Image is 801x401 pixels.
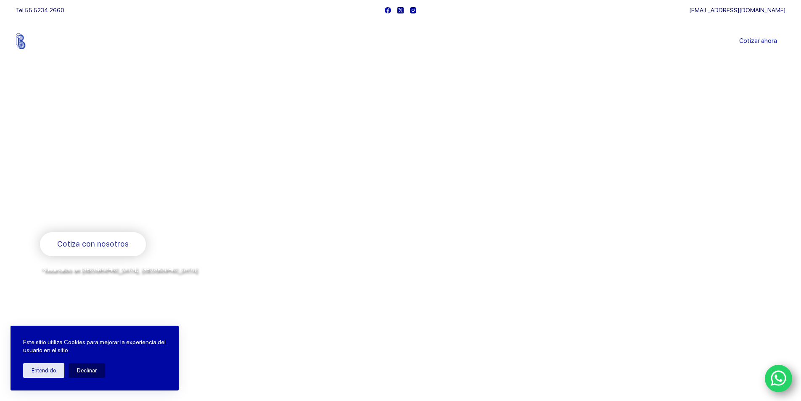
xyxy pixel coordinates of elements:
[765,365,793,393] a: WhatsApp
[301,20,500,62] nav: Menu Principal
[40,276,243,282] span: y envíos a todo [GEOGRAPHIC_DATA] por la paquetería de su preferencia
[23,363,64,378] button: Entendido
[16,7,64,13] span: Tel.
[25,7,64,13] a: 55 5234 2660
[40,210,206,221] span: Rodamientos y refacciones industriales
[40,232,146,256] a: Cotiza con nosotros
[16,33,69,49] img: Balerytodo
[40,125,148,136] span: Bienvenido a Balerytodo®
[731,33,785,50] a: Cotizar ahora
[410,7,416,13] a: Instagram
[40,143,344,202] span: Somos los doctores de la industria
[23,338,166,355] p: Este sitio utiliza Cookies para mejorar la experiencia del usuario en el sitio.
[397,7,404,13] a: X (Twitter)
[689,7,785,13] a: [EMAIL_ADDRESS][DOMAIN_NAME]
[385,7,391,13] a: Facebook
[40,266,196,273] span: *Sucursales en [GEOGRAPHIC_DATA], [GEOGRAPHIC_DATA]
[57,238,129,250] span: Cotiza con nosotros
[69,363,105,378] button: Declinar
